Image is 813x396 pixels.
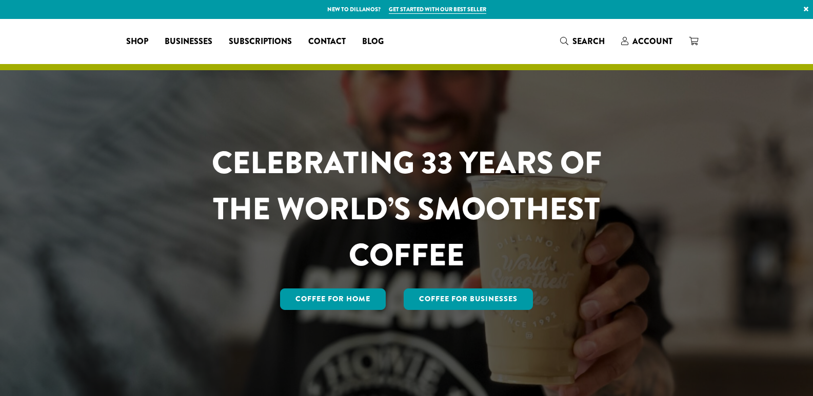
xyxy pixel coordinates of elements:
h1: CELEBRATING 33 YEARS OF THE WORLD’S SMOOTHEST COFFEE [182,140,632,278]
span: Shop [126,35,148,48]
span: Account [632,35,672,47]
span: Businesses [165,35,212,48]
span: Contact [308,35,346,48]
a: Coffee For Businesses [404,288,533,310]
a: Coffee for Home [280,288,386,310]
a: Search [552,33,613,50]
span: Subscriptions [229,35,292,48]
span: Blog [362,35,384,48]
span: Search [572,35,605,47]
a: Get started with our best seller [389,5,486,14]
a: Shop [118,33,156,50]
